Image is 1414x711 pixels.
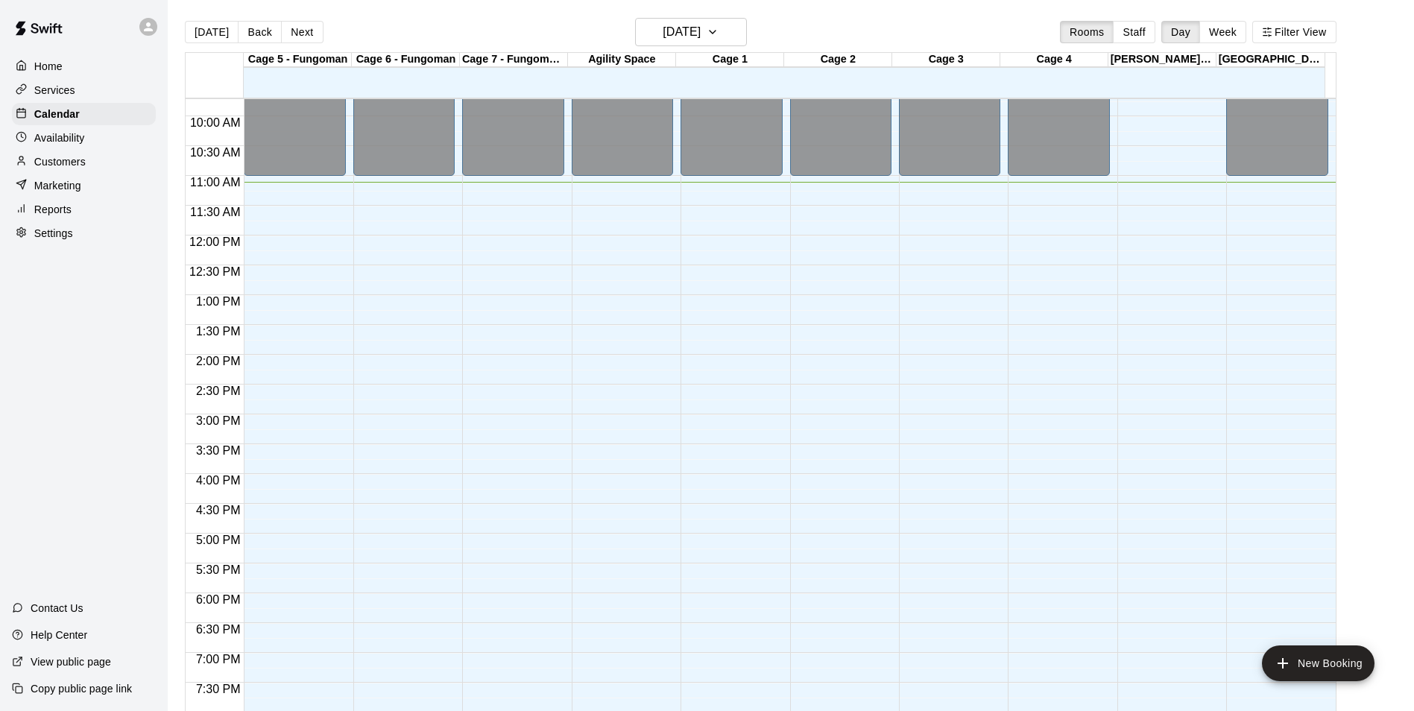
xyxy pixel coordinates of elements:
[1199,21,1246,43] button: Week
[31,601,83,616] p: Contact Us
[34,154,86,169] p: Customers
[192,623,244,636] span: 6:30 PM
[676,53,784,67] div: Cage 1
[186,265,244,278] span: 12:30 PM
[568,53,676,67] div: Agility Space
[34,226,73,241] p: Settings
[186,116,244,129] span: 10:00 AM
[635,18,747,46] button: [DATE]
[12,174,156,197] a: Marketing
[1252,21,1336,43] button: Filter View
[192,504,244,516] span: 4:30 PM
[1113,21,1155,43] button: Staff
[892,53,1000,67] div: Cage 3
[31,654,111,669] p: View public page
[460,53,568,67] div: Cage 7 - Fungoman/HitTrax
[12,79,156,101] a: Services
[192,563,244,576] span: 5:30 PM
[1000,53,1108,67] div: Cage 4
[12,151,156,173] a: Customers
[192,355,244,367] span: 2:00 PM
[244,53,352,67] div: Cage 5 - Fungoman
[192,295,244,308] span: 1:00 PM
[34,130,85,145] p: Availability
[34,202,72,217] p: Reports
[1262,645,1374,681] button: add
[663,22,701,42] h6: [DATE]
[186,236,244,248] span: 12:00 PM
[281,21,323,43] button: Next
[1060,21,1114,43] button: Rooms
[12,127,156,149] a: Availability
[192,534,244,546] span: 5:00 PM
[12,198,156,221] a: Reports
[34,59,63,74] p: Home
[192,414,244,427] span: 3:00 PM
[192,325,244,338] span: 1:30 PM
[784,53,892,67] div: Cage 2
[192,474,244,487] span: 4:00 PM
[186,146,244,159] span: 10:30 AM
[186,206,244,218] span: 11:30 AM
[34,83,75,98] p: Services
[192,385,244,397] span: 2:30 PM
[1216,53,1325,67] div: [GEOGRAPHIC_DATA]
[192,683,244,695] span: 7:30 PM
[31,628,87,642] p: Help Center
[12,103,156,125] a: Calendar
[192,593,244,606] span: 6:00 PM
[34,178,81,193] p: Marketing
[31,681,132,696] p: Copy public page link
[192,444,244,457] span: 3:30 PM
[12,222,156,244] a: Settings
[238,21,282,43] button: Back
[186,176,244,189] span: 11:00 AM
[192,653,244,666] span: 7:00 PM
[34,107,80,121] p: Calendar
[352,53,460,67] div: Cage 6 - Fungoman
[1108,53,1216,67] div: [PERSON_NAME] - Agility
[12,55,156,78] a: Home
[185,21,239,43] button: [DATE]
[1161,21,1200,43] button: Day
